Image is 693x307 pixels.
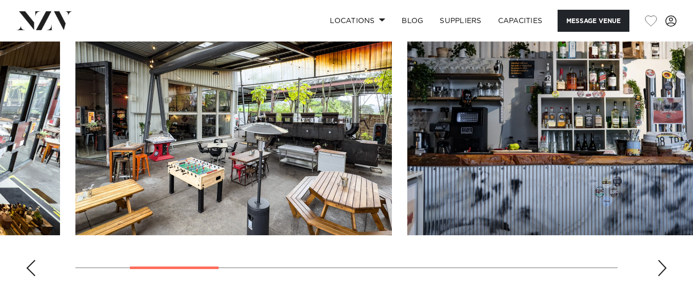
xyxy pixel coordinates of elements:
a: Capacities [490,10,551,32]
swiper-slide: 2 / 10 [75,3,392,235]
a: BLOG [393,10,431,32]
a: Locations [322,10,393,32]
a: SUPPLIERS [431,10,489,32]
img: nzv-logo.png [16,11,72,30]
button: Message Venue [558,10,629,32]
